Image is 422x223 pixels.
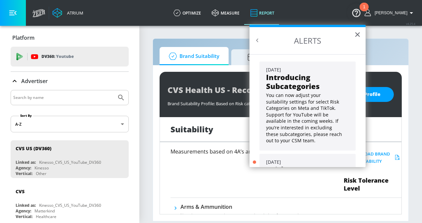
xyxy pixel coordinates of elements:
span: v 4.25.4 [406,22,415,25]
label: Sort By [19,113,33,118]
div: Advertiser [11,72,129,90]
h6: Arms & Ammunition [180,203,320,210]
div: Agency: [16,208,31,214]
div: Vertical: [16,171,33,176]
div: Matterkind [35,208,55,214]
div: Agency: [16,165,31,171]
button: Back to Resource Center Home [254,37,261,44]
div: Vertical: [16,214,33,219]
div: CVSLinked as:Kinesso_CVS_US_YouTube_DV360Agency:MatterkindVertical:Healthcare [11,183,129,221]
h2: ALERTS [249,27,366,54]
div: Healthcare [36,214,56,219]
p: Advertiser [21,77,48,85]
div: CVS US (DV360) [16,145,51,152]
button: Close [354,29,361,40]
div: Kinesso_CVS_US_YouTube_DV360 [39,202,101,208]
div: Atrium [64,10,83,16]
h6: Measurements based on 4A’s and Zefr Content Policy [171,149,324,154]
span: Risk Tolerance Level [344,176,401,192]
div: CVS [16,188,25,195]
div: CVS US (DV360)Linked as:Kinesso_CVS_US_YouTube_DV360Agency:KinessoVertical:Other [11,140,129,178]
div: DV360: Youtube [11,47,129,67]
button: Download Brand Suitability [344,149,401,167]
div: [DATE] [266,159,349,165]
div: Kinesso [35,165,49,171]
div: Other [36,171,46,176]
span: Brand Suitability [166,48,219,64]
span: login as: shubham.das@mbww.com [372,11,407,15]
a: Atrium [52,8,83,18]
p: Youtube [56,53,74,60]
div: Resource Center [249,25,366,167]
p: No risk means content does not expressly include reference to this category. [180,212,320,218]
div: Brand Suitability Profile: Based on Risk categories [168,97,326,107]
strong: "Risky News" Youtube Setting [266,164,327,183]
h1: Suitability [171,124,213,135]
div: Kinesso_CVS_US_YouTube_DV360 [39,159,101,165]
button: Open Resource Center, 1 new notification [347,3,366,22]
div: [DATE] [266,67,349,73]
span: Zefr Max [238,49,288,65]
p: You can now adjust your suitability settings for select Risk Categories on Meta and TikTok. Suppo... [266,92,344,144]
input: Search by name [13,93,114,102]
div: Linked as: [16,202,36,208]
strong: Introducing Subcategories [266,72,319,91]
p: Platform [12,34,35,41]
div: Platform [11,28,129,47]
div: Arms & AmmunitionNo risk means content does not expressly include reference to this category. [180,203,320,222]
button: [PERSON_NAME] [365,9,415,17]
div: Linked as: [16,159,36,165]
a: measure [206,1,245,25]
a: optimize [168,1,206,25]
p: No Risk [376,213,390,220]
div: 1 [363,7,365,16]
a: Report [245,1,280,25]
p: DV360: [41,53,74,60]
div: A-Z [11,116,129,132]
